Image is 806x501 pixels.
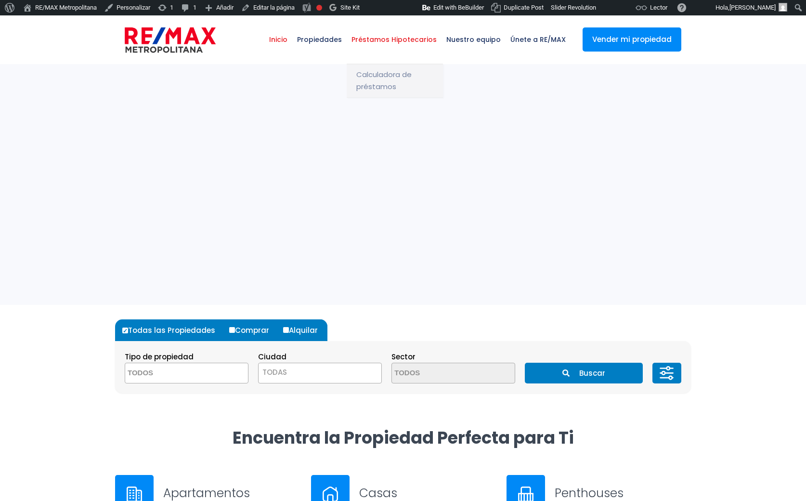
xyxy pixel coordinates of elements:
label: Todas las Propiedades [120,319,225,341]
span: Nuestro equipo [442,25,506,54]
textarea: Search [392,363,485,384]
textarea: Search [125,363,219,384]
span: Únete a RE/MAX [506,25,571,54]
a: RE/MAX Metropolitana [125,15,216,64]
div: Frase clave objetivo no establecida [316,5,322,11]
img: Visitas de 48 horas. Haz clic para ver más estadísticas del sitio. [368,2,422,13]
strong: Encuentra la Propiedad Perfecta para Ti [233,426,574,449]
a: Vender mi propiedad [583,27,681,52]
span: Inicio [264,25,292,54]
span: TODAS [262,367,287,377]
a: Propiedades [292,15,347,64]
span: Tipo de propiedad [125,352,194,362]
span: Site Kit [340,4,360,11]
a: Calculadora de préstamos [347,64,443,98]
input: Comprar [229,327,235,333]
span: Préstamos Hipotecarios [347,25,442,54]
span: Ciudad [258,352,286,362]
input: Todas las Propiedades [122,328,128,333]
span: TODAS [259,366,381,379]
span: Propiedades [292,25,347,54]
img: remax-metropolitana-logo [125,26,216,54]
a: Únete a RE/MAX [506,15,571,64]
span: Calculadora de préstamos [356,68,433,92]
span: Slider Revolution [551,4,596,11]
a: Nuestro equipo [442,15,506,64]
button: Buscar [525,363,642,383]
a: Inicio [264,15,292,64]
label: Comprar [227,319,279,341]
label: Alquilar [281,319,327,341]
span: [PERSON_NAME] [729,4,776,11]
a: Préstamos Hipotecarios [347,15,442,64]
span: TODAS [258,363,382,383]
input: Alquilar [283,327,289,333]
span: Sector [391,352,416,362]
